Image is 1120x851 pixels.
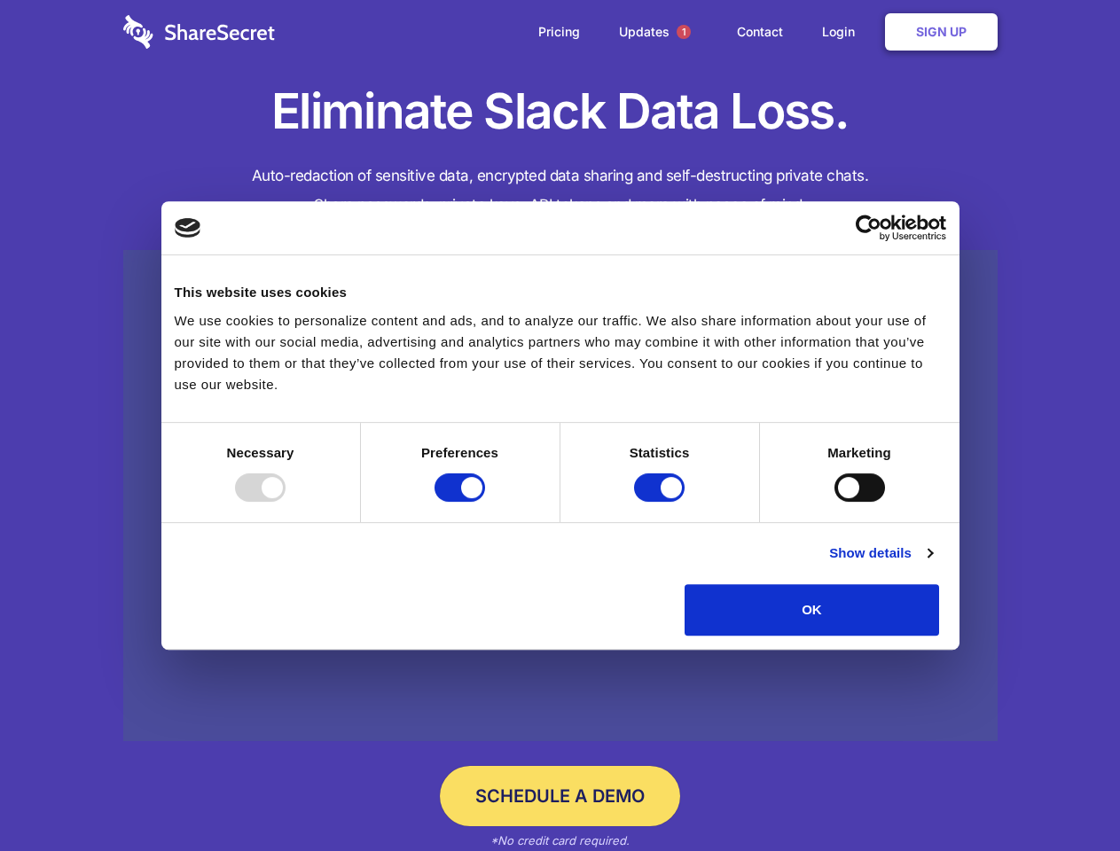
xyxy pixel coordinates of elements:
h4: Auto-redaction of sensitive data, encrypted data sharing and self-destructing private chats. Shar... [123,161,998,220]
img: logo [175,218,201,238]
img: logo-wordmark-white-trans-d4663122ce5f474addd5e946df7df03e33cb6a1c49d2221995e7729f52c070b2.svg [123,15,275,49]
a: Show details [829,543,932,564]
a: Schedule a Demo [440,766,680,826]
a: Contact [719,4,801,59]
a: Pricing [521,4,598,59]
button: OK [685,584,939,636]
strong: Preferences [421,445,498,460]
a: Sign Up [885,13,998,51]
h1: Eliminate Slack Data Loss. [123,80,998,144]
a: Login [804,4,881,59]
em: *No credit card required. [490,833,630,847]
a: Wistia video thumbnail [123,250,998,742]
div: We use cookies to personalize content and ads, and to analyze our traffic. We also share informat... [175,310,946,395]
strong: Statistics [630,445,690,460]
a: Usercentrics Cookiebot - opens in a new window [791,215,946,241]
span: 1 [677,25,691,39]
div: This website uses cookies [175,282,946,303]
strong: Necessary [227,445,294,460]
strong: Marketing [827,445,891,460]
